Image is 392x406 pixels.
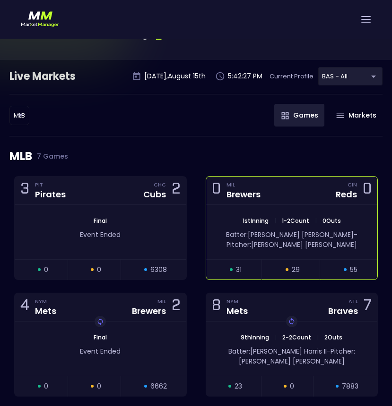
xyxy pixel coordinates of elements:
span: Batter: [PERSON_NAME] [PERSON_NAME] [226,230,354,239]
span: 2 - 2 Count [279,333,314,341]
div: Brewers [226,189,261,200]
div: PIT [35,181,66,188]
div: BAS - All [9,106,29,125]
span: 6662 [150,381,167,391]
div: Mets [226,305,248,316]
span: 7 Games [32,152,68,160]
span: 1st Inning [240,217,271,225]
p: [DATE] , August 15 th [144,71,206,81]
div: MLB [9,136,383,176]
div: NYM [226,297,248,305]
div: NYM [35,297,56,305]
span: | [312,217,320,225]
span: | [314,333,322,341]
div: 3 [20,182,29,199]
span: - [354,230,357,239]
img: logo [21,9,59,29]
span: 0 [290,381,294,391]
span: 2 Outs [322,333,345,341]
span: 55 [350,265,357,275]
span: Pitcher: [PERSON_NAME] [PERSON_NAME] [226,240,357,249]
span: 1 - 2 Count [279,217,312,225]
span: 6308 [150,265,167,275]
p: 5:42:27 PM [228,71,262,81]
div: MIL [157,297,166,305]
div: Mets [35,305,56,316]
img: replayImg [96,318,104,325]
span: Final [91,333,110,341]
div: CIN [348,181,357,188]
div: Brewers [132,305,166,316]
img: gameIcon [336,113,344,118]
span: 0 [97,381,101,391]
span: 0 [44,265,48,275]
span: 0 [97,265,101,275]
span: Event Ended [80,347,121,356]
span: 0 Outs [320,217,344,225]
span: 23 [235,381,242,391]
span: Event Ended [80,230,121,239]
span: Batter: [PERSON_NAME] Harris II [228,347,327,356]
span: 7883 [342,381,358,391]
button: Games [274,104,324,127]
div: 7 [364,298,372,316]
div: Cubs [143,189,166,200]
div: Pirates [35,189,66,200]
div: 8 [212,298,221,316]
button: Markets [329,104,383,127]
span: 29 [292,265,300,275]
span: 0 [44,381,48,391]
span: Pitcher: [PERSON_NAME] [PERSON_NAME] [239,347,355,366]
div: 2 [172,298,181,316]
img: replayImg [288,318,296,325]
span: - [327,347,331,356]
div: MIL [226,181,261,188]
span: Final [91,217,110,225]
div: 4 [20,298,29,316]
span: 9th Inning [238,333,272,341]
span: | [272,333,279,341]
div: 2 [172,182,181,199]
span: 31 [236,265,242,275]
div: 0 [212,182,221,199]
div: Live Markets [9,69,125,84]
img: gameIcon [281,112,289,119]
span: | [271,217,279,225]
div: Reds [336,189,357,200]
div: CHC [154,181,166,188]
div: BAS - All [318,67,383,85]
div: Braves [328,305,358,316]
p: Current Profile [270,72,314,81]
div: ATL [348,297,358,305]
div: 0 [363,182,372,199]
